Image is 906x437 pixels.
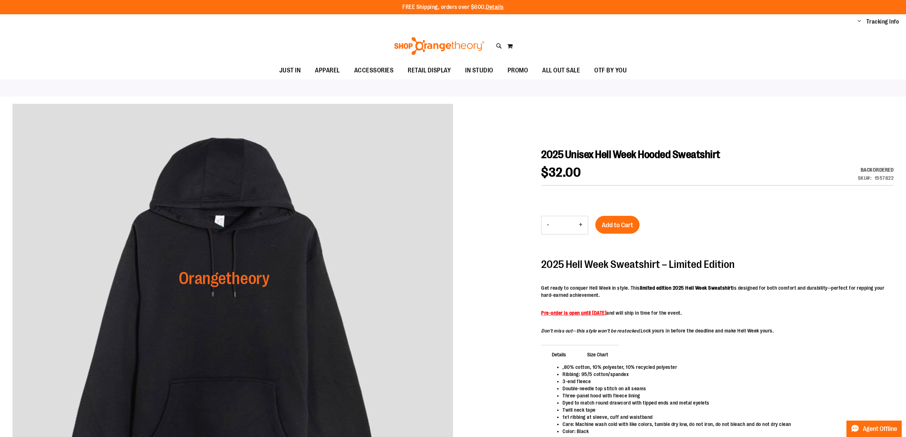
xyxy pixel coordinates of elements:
p: and will ship in time for the event. [541,309,894,316]
button: Agent Offline [846,421,902,437]
span: Size Chart [576,345,619,364]
li: ,80% cotton, 10% polyester, 10% recycled polyester [563,364,886,371]
span: APPAREL [315,62,340,78]
span: ACCESSORIES [354,62,394,78]
input: Product quantity [554,217,574,234]
button: Decrease product quantity [541,216,554,234]
span: Add to Cart [602,221,633,229]
span: $32.00 [541,165,581,180]
span: Agent Offline [863,426,897,432]
strong: SKU [858,175,872,181]
strong: Pre-order is open until [DATE] [541,310,606,316]
h2: 2025 Hell Week Sweatshirt – Limited Edition [541,259,894,270]
span: RETAIL DISPLAY [408,62,451,78]
li: 1x1 ribbing at sleeve, cuff and waistband [563,413,886,421]
div: Backordered [858,166,894,173]
li: Color: Black [563,428,886,435]
a: Details [486,4,504,10]
li: Dyed to match round drawcord with tipped ends and metal eyelets [563,399,886,406]
p: Get ready to conquer Hell Week in style. This is designed for both comfort and durability—perfect... [541,284,894,299]
li: 3-end fleece [563,378,886,385]
button: Add to Cart [595,216,640,234]
strong: limited edition 2025 Hell Week Sweatshirt [640,285,733,291]
div: 1557822 [875,174,894,182]
li: Three-panel hood with fleece lining [563,392,886,399]
img: Shop Orangetheory [393,37,485,55]
span: JUST IN [279,62,301,78]
button: Increase product quantity [574,216,588,234]
li: Double-needle top stitch on all seams [563,385,886,392]
p: FREE Shipping, orders over $600. [402,3,504,11]
span: PROMO [508,62,528,78]
li: Ribbing: 95/5 cotton/spandex [563,371,886,378]
div: Availability [858,166,894,173]
button: Account menu [857,18,861,25]
span: 2025 Unisex Hell Week Hooded Sweatshirt [541,148,720,161]
span: ALL OUT SALE [542,62,580,78]
li: Twill neck tape [563,406,886,413]
span: Details [541,345,577,364]
p: Lock yours in before the deadline and make Hell Week yours. [541,327,894,334]
li: Care: Machine wash cold with like colors, tumble dry low, do not iron, do not bleach and do not d... [563,421,886,428]
span: OTF BY YOU [594,62,627,78]
em: Don’t miss out—this style won’t be restocked. [541,328,641,334]
a: Tracking Info [866,18,899,26]
span: IN STUDIO [465,62,493,78]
